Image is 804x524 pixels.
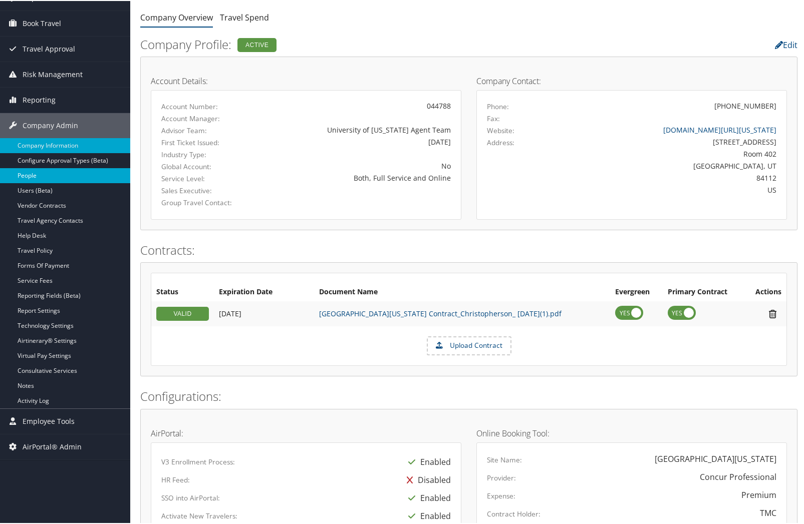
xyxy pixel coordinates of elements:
[744,282,786,300] th: Actions
[563,136,776,146] div: [STREET_ADDRESS]
[487,113,500,123] label: Fax:
[161,197,248,207] label: Group Travel Contact:
[237,37,277,51] div: Active
[140,35,574,52] h2: Company Profile:
[161,173,248,183] label: Service Level:
[140,387,797,404] h2: Configurations:
[263,160,451,170] div: No
[161,510,237,520] label: Activate New Travelers:
[655,452,776,464] div: [GEOGRAPHIC_DATA][US_STATE]
[161,125,248,135] label: Advisor Team:
[151,76,461,84] h4: Account Details:
[487,508,541,518] label: Contract Holder:
[741,488,776,500] div: Premium
[263,100,451,110] div: 044788
[263,136,451,146] div: [DATE]
[161,474,190,484] label: HR Feed:
[764,308,781,318] i: Remove Contract
[23,36,75,61] span: Travel Approval
[487,137,514,147] label: Address:
[214,282,314,300] th: Expiration Date
[23,112,78,137] span: Company Admin
[476,428,787,436] h4: Online Booking Tool:
[610,282,662,300] th: Evergreen
[319,308,562,317] a: [GEOGRAPHIC_DATA][US_STATE] Contract_Christopherson_ [DATE](1).pdf
[487,454,522,464] label: Site Name:
[161,101,248,111] label: Account Number:
[714,100,776,110] div: [PHONE_NUMBER]
[140,241,797,258] h2: Contracts:
[263,172,451,182] div: Both, Full Service and Online
[161,137,248,147] label: First Ticket Issued:
[161,161,248,171] label: Global Account:
[161,185,248,195] label: Sales Executive:
[487,490,515,500] label: Expense:
[403,452,451,470] div: Enabled
[487,472,516,482] label: Provider:
[23,408,75,433] span: Employee Tools
[161,149,248,159] label: Industry Type:
[23,61,83,86] span: Risk Management
[487,101,509,111] label: Phone:
[563,184,776,194] div: US
[161,456,235,466] label: V3 Enrollment Process:
[263,124,451,134] div: University of [US_STATE] Agent Team
[219,308,309,317] div: Add/Edit Date
[563,160,776,170] div: [GEOGRAPHIC_DATA], UT
[700,470,776,482] div: Concur Professional
[161,492,220,502] label: SSO into AirPortal:
[428,336,510,353] label: Upload Contract
[663,282,744,300] th: Primary Contract
[314,282,610,300] th: Document Name
[487,125,514,135] label: Website:
[476,76,787,84] h4: Company Contact:
[775,39,797,50] a: Edit
[161,113,248,123] label: Account Manager:
[23,87,56,112] span: Reporting
[663,124,776,134] a: [DOMAIN_NAME][URL][US_STATE]
[23,433,82,458] span: AirPortal® Admin
[156,306,209,320] div: VALID
[402,470,451,488] div: Disabled
[23,10,61,35] span: Book Travel
[151,428,461,436] h4: AirPortal:
[563,172,776,182] div: 84112
[219,308,241,317] span: [DATE]
[220,11,269,22] a: Travel Spend
[563,148,776,158] div: Room 402
[403,488,451,506] div: Enabled
[140,11,213,22] a: Company Overview
[403,506,451,524] div: Enabled
[760,506,776,518] div: TMC
[151,282,214,300] th: Status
